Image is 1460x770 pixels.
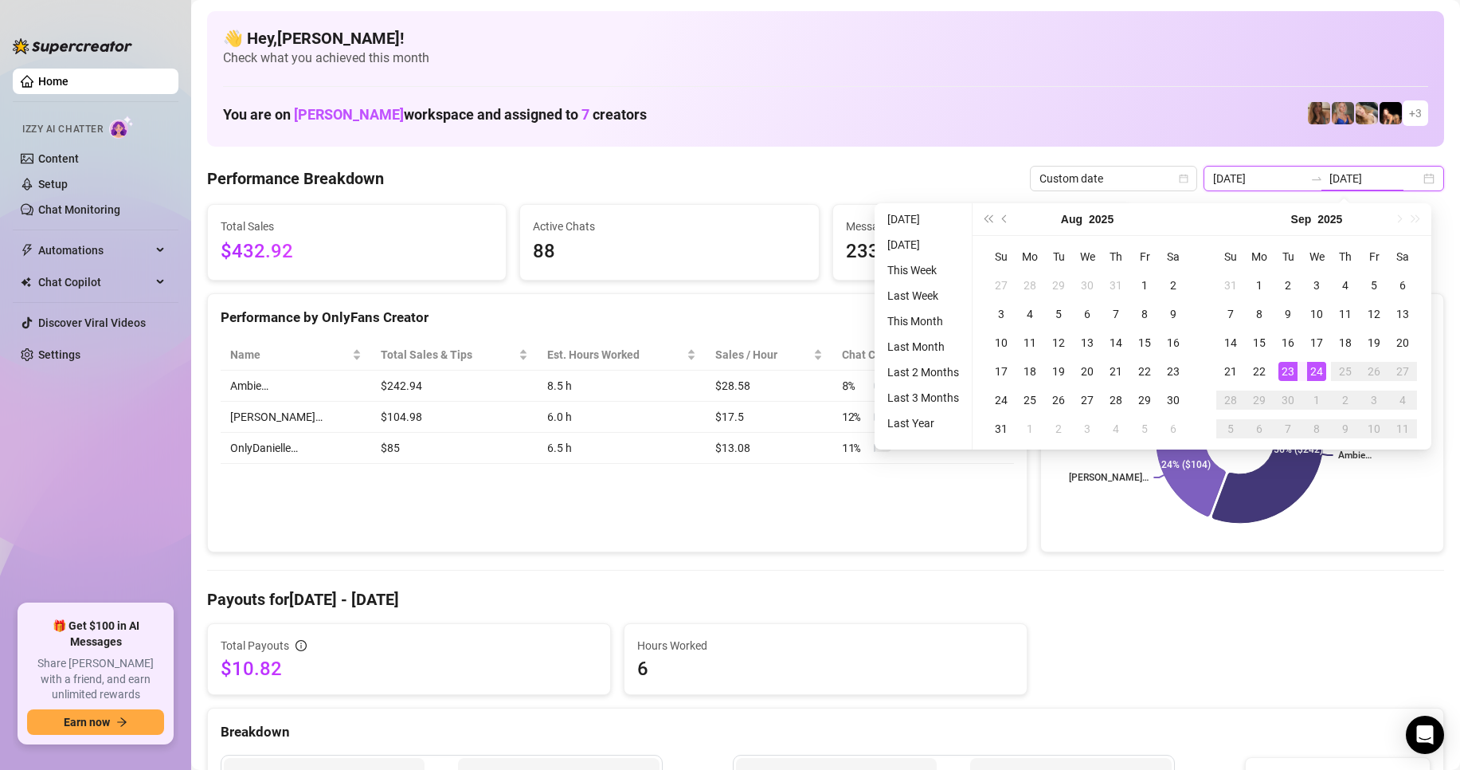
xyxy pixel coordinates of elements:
[538,371,706,402] td: 8.5 h
[1331,414,1360,443] td: 2025-10-09
[1245,242,1274,271] th: Mo
[1159,271,1188,300] td: 2025-08-02
[371,371,538,402] td: $242.94
[1130,242,1159,271] th: Fr
[223,27,1428,49] h4: 👋 Hey, [PERSON_NAME] !
[1102,271,1130,300] td: 2025-07-31
[715,346,810,363] span: Sales / Hour
[637,637,1014,654] span: Hours Worked
[1135,391,1154,410] div: 29
[371,433,538,464] td: $85
[1020,276,1039,295] div: 28
[1364,391,1384,410] div: 3
[1130,271,1159,300] td: 2025-08-01
[1274,414,1302,443] td: 2025-10-07
[1336,362,1355,381] div: 25
[1130,357,1159,386] td: 2025-08-22
[1159,414,1188,443] td: 2025-09-06
[1102,300,1130,328] td: 2025-08-07
[1336,333,1355,352] div: 18
[1393,276,1412,295] div: 6
[1164,304,1183,324] div: 9
[881,337,965,356] li: Last Month
[381,346,515,363] span: Total Sales & Tips
[533,237,805,267] span: 88
[1364,304,1384,324] div: 12
[1213,170,1304,187] input: Start date
[987,300,1016,328] td: 2025-08-03
[1130,328,1159,357] td: 2025-08-15
[1278,304,1298,324] div: 9
[1302,300,1331,328] td: 2025-09-10
[1307,391,1326,410] div: 1
[1310,172,1323,185] span: swap-right
[27,656,164,703] span: Share [PERSON_NAME] with a friend, and earn unlimited rewards
[221,237,493,267] span: $432.92
[1302,328,1331,357] td: 2025-09-17
[842,408,867,426] span: 12 %
[1073,357,1102,386] td: 2025-08-20
[1331,328,1360,357] td: 2025-09-18
[1216,386,1245,414] td: 2025-09-28
[221,340,371,371] th: Name
[1049,391,1068,410] div: 26
[1245,328,1274,357] td: 2025-09-15
[1016,328,1044,357] td: 2025-08-11
[881,363,965,382] li: Last 2 Months
[1135,304,1154,324] div: 8
[987,271,1016,300] td: 2025-07-27
[1016,357,1044,386] td: 2025-08-18
[1274,386,1302,414] td: 2025-09-30
[1073,386,1102,414] td: 2025-08-27
[987,357,1016,386] td: 2025-08-17
[1221,362,1240,381] div: 21
[1216,414,1245,443] td: 2025-10-05
[1016,414,1044,443] td: 2025-09-01
[1331,271,1360,300] td: 2025-09-04
[1073,242,1102,271] th: We
[832,340,1014,371] th: Chat Conversion
[221,656,597,682] span: $10.82
[1016,386,1044,414] td: 2025-08-25
[1039,167,1188,191] span: Custom date
[1307,304,1326,324] div: 10
[1216,357,1245,386] td: 2025-09-21
[1061,203,1082,235] button: Choose a month
[881,414,965,433] li: Last Year
[1044,386,1073,414] td: 2025-08-26
[1070,472,1149,483] text: [PERSON_NAME]…
[992,304,1011,324] div: 3
[1020,391,1039,410] div: 25
[13,38,132,54] img: logo-BBDzfeDw.svg
[1274,242,1302,271] th: Tu
[996,203,1014,235] button: Previous month (PageUp)
[1044,300,1073,328] td: 2025-08-05
[1020,304,1039,324] div: 4
[881,235,965,254] li: [DATE]
[979,203,996,235] button: Last year (Control + left)
[1360,242,1388,271] th: Fr
[1331,242,1360,271] th: Th
[1332,102,1354,124] img: Ambie
[1364,333,1384,352] div: 19
[846,237,1118,267] span: 233
[1164,276,1183,295] div: 2
[842,377,867,395] span: 8 %
[1360,357,1388,386] td: 2025-09-26
[1078,419,1097,438] div: 3
[987,242,1016,271] th: Su
[1388,300,1417,328] td: 2025-09-13
[371,402,538,433] td: $104.98
[296,640,307,651] span: info-circle
[223,49,1428,67] span: Check what you achieved this month
[1360,328,1388,357] td: 2025-09-19
[1409,104,1422,122] span: + 3
[294,106,404,123] span: [PERSON_NAME]
[1364,276,1384,295] div: 5
[1049,362,1068,381] div: 19
[221,721,1431,743] div: Breakdown
[1216,300,1245,328] td: 2025-09-07
[38,348,80,361] a: Settings
[1164,391,1183,410] div: 30
[1360,414,1388,443] td: 2025-10-10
